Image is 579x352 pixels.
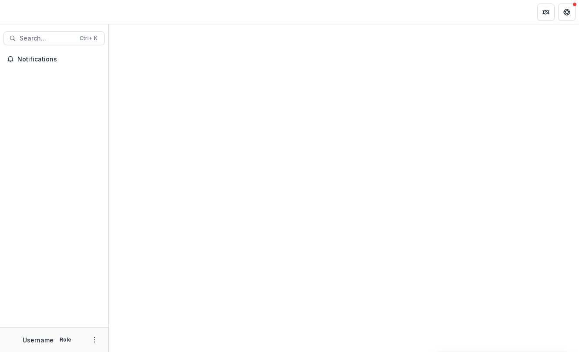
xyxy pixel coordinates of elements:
p: Role [57,336,74,344]
button: Get Help [558,3,576,21]
button: Partners [537,3,555,21]
button: Search... [3,31,105,45]
span: Notifications [17,56,101,63]
div: Ctrl + K [78,34,99,43]
p: Username [23,335,54,345]
span: Search... [20,35,74,42]
button: More [89,335,100,345]
button: Notifications [3,52,105,66]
